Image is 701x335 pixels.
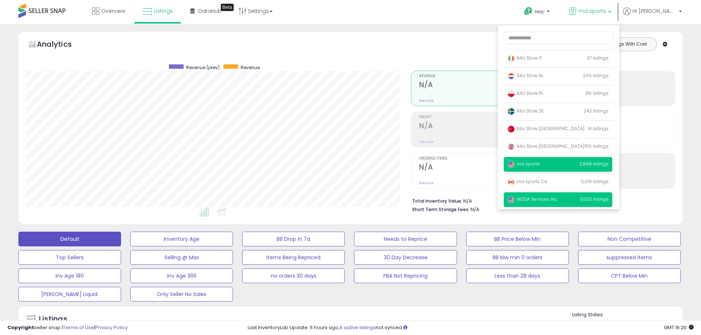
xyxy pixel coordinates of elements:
[412,198,462,204] b: Total Inventory Value:
[507,161,540,167] span: md sports
[154,7,173,15] span: Listings
[198,7,222,15] span: DataHub
[39,314,67,324] h5: Listings
[412,206,470,213] b: Short Term Storage Fees:
[340,324,376,331] a: 6 active listings
[572,311,683,318] p: Listing States:
[130,287,233,302] button: Only Seller No Sales
[412,196,670,205] li: N/A
[242,250,345,265] button: Items Being Repriced
[583,72,609,79] span: 266 listings
[419,163,539,173] h2: N/A
[507,143,584,149] span: Albi Store [GEOGRAPHIC_DATA]
[419,157,539,161] span: Ordered Items
[507,72,544,79] span: Albi Store NL
[507,108,544,114] span: Albi Store SE
[507,55,515,62] img: italy.png
[587,55,609,61] span: 37 listings
[242,268,345,283] button: no orders 30 days
[583,108,609,114] span: 243 listings
[507,143,515,150] img: uk.png
[507,72,515,80] img: netherlands.png
[507,178,547,185] span: md sports CA
[101,7,125,15] span: Overview
[507,90,515,97] img: poland.png
[507,55,542,61] span: Albi Store IT
[507,90,543,96] span: Albi Store PL
[7,324,128,331] div: seller snap | |
[578,7,606,15] span: md sports
[130,250,233,265] button: Selling @ Max
[419,140,433,144] small: Prev: N/A
[354,250,457,265] button: 30 Day Decrease
[588,125,609,132] span: 14 listings
[580,320,593,326] label: Active
[507,196,557,202] span: MODA Services Inc
[37,39,86,51] h5: Analytics
[419,115,539,120] span: Profit
[507,125,584,132] span: Albi Store [GEOGRAPHIC_DATA]
[221,4,234,11] div: Tooltip anchor
[581,178,609,185] span: 5,091 listings
[623,7,682,24] a: Hi [PERSON_NAME]
[419,99,433,103] small: Prev: N/A
[579,161,609,167] span: 2,848 listings
[471,206,479,213] span: N/A
[95,324,128,331] a: Privacy Policy
[18,232,121,246] button: Default
[507,125,515,133] img: turkey.png
[7,324,34,331] strong: Copyright
[18,287,121,302] button: [PERSON_NAME] Liquid.
[599,39,654,49] button: Listings With Cost
[585,143,609,149] span: 156 listings
[578,268,681,283] button: CPT Below Min
[354,232,457,246] button: Needs to Reprice
[585,90,609,96] span: 316 listings
[18,250,121,265] button: Top Sellers
[664,324,694,331] span: 2025-09-8 16:20 GMT
[242,232,345,246] button: BB Drop in 7d
[507,196,515,203] img: usa.png
[466,250,569,265] button: BB blw min 0 orders
[518,1,557,24] a: Help
[419,122,539,132] h2: N/A
[186,64,220,71] span: Revenue (prev)
[354,268,457,283] button: FBA Not Repricing
[241,64,260,71] span: Revenue
[580,196,609,202] span: 3,003 listings
[63,324,94,331] a: Terms of Use
[524,7,533,16] i: Get Help
[419,81,539,90] h2: N/A
[130,232,233,246] button: Inventory Age
[419,74,539,78] span: Revenue
[18,268,121,283] button: Inv Age 180
[535,8,545,15] span: Help
[578,250,681,265] button: suppressed items
[466,268,569,283] button: Less than 28 days
[248,324,694,331] div: Last InventoryLab Update: 6 hours ago, not synced.
[419,181,433,185] small: Prev: N/A
[633,7,677,15] span: Hi [PERSON_NAME]
[130,268,233,283] button: Inv Age 365
[578,232,681,246] button: Non Competitive
[507,108,515,115] img: sweden.png
[466,232,569,246] button: BB Price Below Min
[507,161,515,168] img: usa.png
[635,320,662,326] label: Deactivated
[507,178,515,186] img: canada.png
